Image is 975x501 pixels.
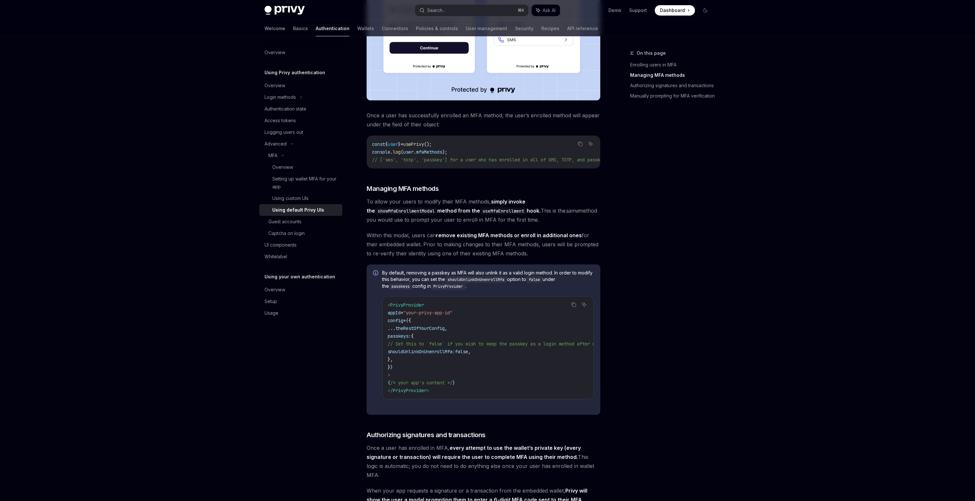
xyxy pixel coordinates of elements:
span: Once a user has enrolled in MFA, This logic is automatic; you do not need to do anything else onc... [367,443,600,480]
div: Using default Privy UIs [272,206,324,214]
span: ⌘ K [518,8,524,13]
span: } [390,364,393,370]
span: By default, removing a passkey as MFA will also unlink it as a valid login method. In order to mo... [382,270,594,290]
div: Overview [272,163,293,171]
em: same [566,207,579,214]
a: Policies & controls [416,21,458,36]
a: Using default Privy UIs [259,204,342,216]
div: Overview [264,82,285,89]
div: Using custom UIs [272,194,309,202]
span: Authorizing signatures and transactions [367,430,486,439]
a: Authorizing signatures and transactions [630,80,716,91]
a: Overview [259,161,342,173]
a: Support [629,7,647,14]
a: Authentication [316,21,349,36]
div: Access tokens [264,117,296,124]
a: Whitelabel [259,251,342,262]
div: Advanced [264,140,287,148]
span: = [403,318,406,323]
a: User management [466,21,507,36]
a: Welcome [264,21,285,36]
a: Overview [259,47,342,58]
span: false [455,349,468,355]
span: } [388,364,390,370]
span: Once a user has successfully enrolled an MFA method, the user’s enrolled method will appear under... [367,111,600,129]
span: shouldUnlinkOnUnenrollMfa: [388,349,455,355]
svg: Info [373,270,380,277]
a: Usage [259,307,342,319]
span: appId [388,310,401,316]
button: Toggle dark mode [700,5,711,16]
a: Logging users out [259,126,342,138]
div: Guest accounts [268,218,301,226]
strong: remove existing MFA methods or enroll in additional ones [436,232,582,239]
span: Dashboard [660,7,685,14]
a: Recipes [541,21,559,36]
code: shouldUnlinkOnUnenrollMfa [445,276,507,283]
a: Setup [259,296,342,307]
a: Using custom UIs [259,192,342,204]
button: Copy the contents from the code block [576,140,584,148]
span: PrivyProvider [393,388,427,393]
a: Dashboard [655,5,695,16]
a: API reference [567,21,598,36]
span: (); [424,141,432,147]
span: { [388,380,390,386]
div: Logging users out [264,128,303,136]
span: Managing MFA methods [367,184,439,193]
div: Setting up wallet MFA for your app [272,175,338,191]
span: ( [401,149,403,155]
a: Basics [293,21,308,36]
span: mfaMethods [416,149,442,155]
code: useMfaEnrollment [480,207,527,215]
div: Login methods [264,93,296,101]
a: Overview [259,284,342,296]
span: theRestOfYourConfig [395,325,445,331]
span: console [372,149,390,155]
a: Connectors [382,21,408,36]
div: Usage [264,309,278,317]
span: . [390,149,393,155]
strong: every attempt to use the wallet’s private key (every signature or transaction) will require the u... [367,445,581,460]
div: Setup [264,297,277,305]
span: . [414,149,416,155]
span: > [388,372,390,378]
a: Manually prompting for MFA verification [630,91,716,101]
span: ... [388,325,395,331]
span: passkeys: [388,333,411,339]
span: < [388,302,390,308]
span: , [445,325,447,331]
span: { [406,318,408,323]
div: MFA [268,152,277,159]
span: </ [388,388,393,393]
span: { [411,333,414,339]
span: = [401,141,403,147]
button: Ask AI [532,5,560,16]
a: Setting up wallet MFA for your app [259,173,342,192]
div: Search... [427,6,445,14]
div: Whitelabel [264,253,287,261]
a: Access tokens [259,115,342,126]
button: Copy the contents from the code block [570,300,578,309]
a: Overview [259,80,342,91]
span: // Set this to `false` if you wish to keep the passkey as a login method after unenrolling from MFA. [388,341,647,347]
span: const [372,141,385,147]
a: Wallets [357,21,374,36]
span: { [385,141,388,147]
div: UI components [264,241,297,249]
a: Demo [608,7,621,14]
code: PrivyProvider [431,283,465,290]
span: > [427,388,429,393]
span: Within this modal, users can for their embedded wallet. Prior to making changes to their MFA meth... [367,231,600,258]
span: ); [442,149,447,155]
span: = [401,310,403,316]
span: log [393,149,401,155]
span: , [468,349,471,355]
span: usePrivy [403,141,424,147]
span: user [403,149,414,155]
span: Ask AI [543,7,556,14]
span: config [388,318,403,323]
a: Managing MFA methods [630,70,716,80]
span: { [408,318,411,323]
span: On this page [637,49,666,57]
